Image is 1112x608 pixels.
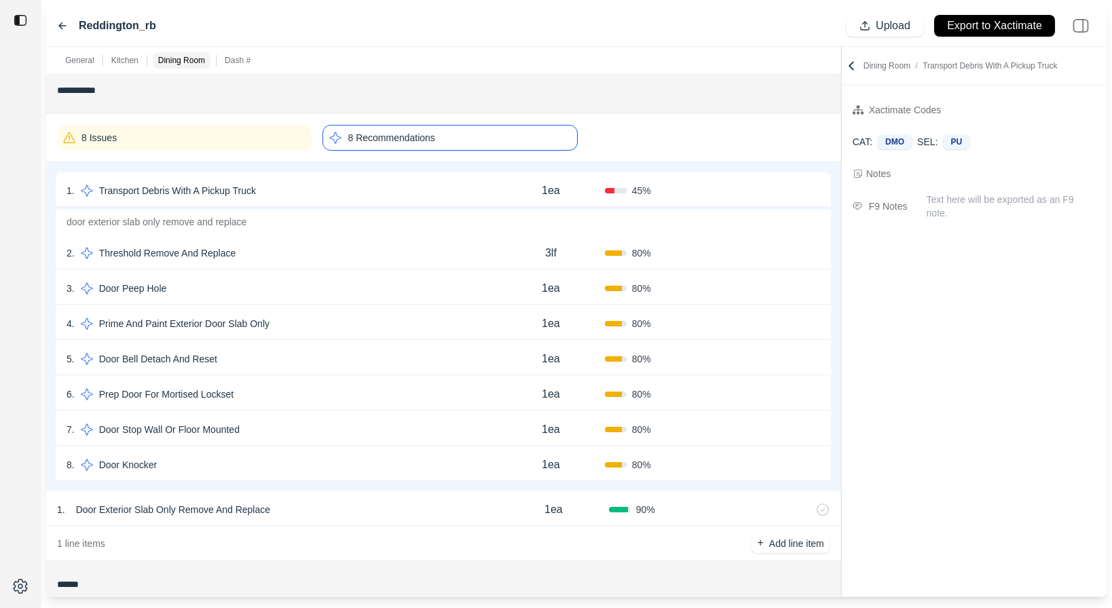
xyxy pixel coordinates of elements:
p: 1 line items [57,537,105,550]
p: Upload [876,18,910,34]
p: 1ea [542,351,560,367]
p: Text here will be exported as an F9 note. [927,193,1096,220]
p: Prep Door For Mortised Lockset [94,385,239,404]
span: 80 % [632,317,651,330]
p: 1ea [542,280,560,297]
p: CAT: [853,135,872,149]
p: Door Peep Hole [94,279,172,298]
p: 7 . [67,423,75,436]
p: 4 . [67,317,75,330]
p: 1 . [67,184,75,197]
div: Xactimate Codes [869,102,942,118]
div: DMO [878,134,912,149]
button: Upload [847,15,923,37]
p: 1ea [542,457,560,473]
span: Transport Debris With A Pickup Truck [923,61,1057,71]
span: 80 % [632,458,651,472]
p: Dining Room [158,55,205,66]
p: 1ea [542,183,560,199]
p: 3lf [545,245,557,261]
p: Door Exterior Slab Only Remove And Replace [71,500,276,519]
span: 90 % [636,503,655,516]
span: 45 % [632,184,651,197]
p: 8 Issues [81,131,117,145]
p: Kitchen [111,55,138,66]
p: 1 . [57,503,65,516]
p: Dining Room [864,60,1058,71]
p: General [65,55,94,66]
p: Export to Xactimate [947,18,1042,34]
p: 1ea [544,501,563,518]
button: +Add line item [752,534,829,553]
p: 1ea [542,316,560,332]
p: door exterior slab only remove and replace [56,210,831,234]
span: 80 % [632,246,651,260]
p: 8 . [67,458,75,472]
p: Dash # [225,55,251,66]
p: Threshold Remove And Replace [94,244,242,263]
span: 80 % [632,387,651,401]
p: Prime And Paint Exterior Door Slab Only [94,314,275,333]
button: Export to Xactimate [934,15,1055,37]
img: comment [853,202,862,210]
p: SEL: [917,135,938,149]
div: F9 Notes [869,198,908,214]
img: right-panel.svg [1066,11,1096,41]
p: Door Bell Detach And Reset [94,349,223,368]
img: toggle sidebar [14,14,27,27]
p: Door Stop Wall Or Floor Mounted [94,420,245,439]
span: 80 % [632,423,651,436]
div: Notes [866,167,891,180]
span: 80 % [632,352,651,366]
p: 8 Recommendations [348,131,434,145]
span: 80 % [632,282,651,295]
p: 6 . [67,387,75,401]
p: 3 . [67,282,75,295]
p: Door Knocker [94,455,163,474]
p: 2 . [67,246,75,260]
p: 1ea [542,386,560,402]
label: Reddington_rb [79,18,156,34]
span: / [910,61,923,71]
div: PU [943,134,969,149]
p: 1ea [542,421,560,438]
p: 5 . [67,352,75,366]
p: Add line item [769,537,824,550]
p: Transport Debris With A Pickup Truck [94,181,261,200]
p: + [757,535,763,551]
